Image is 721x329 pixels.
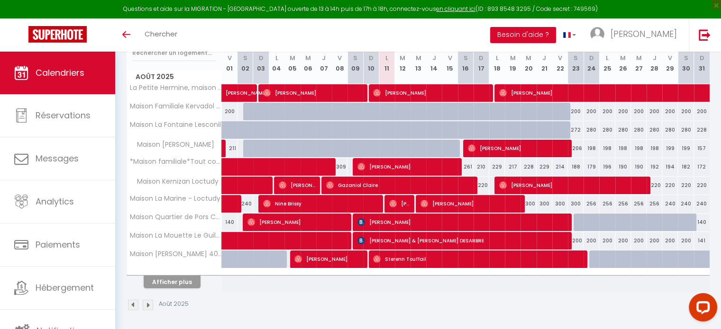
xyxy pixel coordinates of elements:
[636,53,641,62] abbr: M
[678,195,694,213] div: 240
[400,53,405,62] abbr: M
[694,177,710,194] div: 220
[647,195,662,213] div: 256
[647,121,662,139] div: 280
[128,103,223,110] span: Maison Familiale Kervadol de Ploba
[326,176,472,194] span: Gazaniol Claire
[322,53,326,62] abbr: J
[128,213,223,221] span: Maison Quartier de Pors Carn
[615,158,631,176] div: 190
[537,42,552,84] th: 21
[662,195,678,213] div: 240
[363,42,379,84] th: 10
[662,42,678,84] th: 29
[694,158,710,176] div: 172
[228,53,232,62] abbr: V
[631,232,647,249] div: 200
[599,103,615,120] div: 200
[611,28,677,40] span: [PERSON_NAME]
[694,195,710,213] div: 240
[159,300,189,309] p: Août 2025
[699,29,711,41] img: logout
[474,42,489,84] th: 17
[222,213,237,231] div: 140
[694,103,710,120] div: 200
[568,103,584,120] div: 200
[332,42,347,84] th: 08
[631,195,647,213] div: 256
[490,27,556,43] button: Besoin d'aide ?
[222,84,237,102] a: [PERSON_NAME]
[694,121,710,139] div: 228
[653,53,657,62] abbr: J
[489,42,505,84] th: 18
[678,121,694,139] div: 280
[583,18,689,52] a: ... [PERSON_NAME]
[615,42,631,84] th: 26
[568,195,584,213] div: 300
[458,42,474,84] th: 16
[353,53,357,62] abbr: S
[599,195,615,213] div: 256
[678,42,694,84] th: 30
[464,53,468,62] abbr: S
[599,42,615,84] th: 25
[694,42,710,84] th: 31
[128,250,223,258] span: Maison [PERSON_NAME] 400 m de la plage
[584,121,599,139] div: 280
[668,53,672,62] abbr: V
[684,53,688,62] abbr: S
[222,103,237,120] div: 200
[574,53,578,62] abbr: S
[647,158,662,176] div: 192
[568,158,584,176] div: 188
[128,84,223,91] span: La Petite Hermine, maison les pieds dans l'eau
[284,42,300,84] th: 05
[584,140,599,157] div: 198
[468,139,567,157] span: [PERSON_NAME]
[558,53,562,62] abbr: V
[552,158,568,176] div: 214
[373,250,582,268] span: Sterenn Touffail
[505,42,520,84] th: 19
[584,232,599,249] div: 200
[379,42,395,84] th: 11
[36,196,74,207] span: Analytics
[301,42,316,84] th: 06
[537,158,552,176] div: 229
[128,232,223,239] span: Maison La Mouette Le Guilvinec
[631,42,647,84] th: 27
[222,140,237,157] div: 211
[357,231,566,249] span: [PERSON_NAME] & [PERSON_NAME] DESARBRE
[662,232,678,249] div: 200
[36,109,91,121] span: Réservations
[590,27,604,41] img: ...
[662,103,678,120] div: 200
[499,176,645,194] span: [PERSON_NAME]
[537,195,552,213] div: 300
[526,53,531,62] abbr: M
[496,53,499,62] abbr: L
[145,29,177,39] span: Chercher
[599,232,615,249] div: 200
[474,177,489,194] div: 220
[420,195,520,213] span: [PERSON_NAME]
[290,53,295,62] abbr: M
[520,42,536,84] th: 20
[243,53,247,62] abbr: S
[253,42,269,84] th: 03
[615,103,631,120] div: 200
[373,84,488,102] span: [PERSON_NAME]
[599,140,615,157] div: 198
[479,53,484,62] abbr: D
[411,42,426,84] th: 13
[36,282,94,293] span: Hébergement
[568,140,584,157] div: 206
[128,140,217,150] span: Maison [PERSON_NAME]
[127,70,221,84] span: Août 2025
[36,67,84,79] span: Calendriers
[263,195,378,213] span: Nine Brissy
[568,42,584,84] th: 23
[247,213,347,231] span: [PERSON_NAME]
